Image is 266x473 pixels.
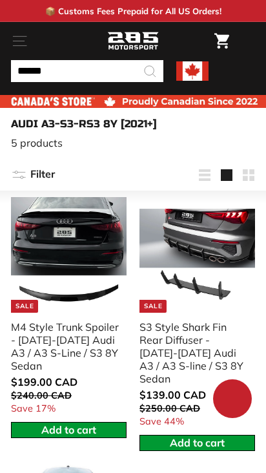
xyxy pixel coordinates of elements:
[11,375,77,388] span: $199.00 CAD
[208,23,236,59] a: Cart
[139,321,247,385] div: S3 Style Shark Fin Rear Diffuser - [DATE]-[DATE] Audi A3 / A3 S-line / S3 8Y Sedan
[11,118,255,130] h1: Audi A3-S3-RS3 8Y [2021+]
[11,422,127,438] button: Add to cart
[170,436,225,449] span: Add to cart
[139,403,200,414] span: $250.00 CAD
[139,415,184,427] span: Save 44%
[107,30,159,52] img: Logo_285_Motorsport_areodynamics_components
[11,136,255,149] p: 5 products
[11,403,56,414] span: Save 17%
[139,435,255,451] button: Add to cart
[11,390,72,401] span: $240.00 CAD
[45,6,221,16] p: 📦 Customs Fees Prepaid for All US Orders!
[11,300,38,313] div: Sale
[209,379,256,421] inbox-online-store-chat: Shopify online store chat
[139,300,167,313] div: Sale
[139,388,206,401] span: $139.00 CAD
[11,60,163,82] input: Search
[139,197,255,435] a: Sale S3 Style Shark Fin Rear Diffuser - [DATE]-[DATE] Audi A3 / A3 S-line / S3 8Y Sedan Save 44%
[11,321,119,372] div: M4 Style Trunk Spoiler - [DATE]-[DATE] Audi A3 / A3 S-Line / S3 8Y Sedan
[11,160,55,191] button: Filter
[11,197,127,422] a: Sale M4 Style Trunk Spoiler - [DATE]-[DATE] Audi A3 / A3 S-Line / S3 8Y Sedan Save 17%
[41,423,96,436] span: Add to cart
